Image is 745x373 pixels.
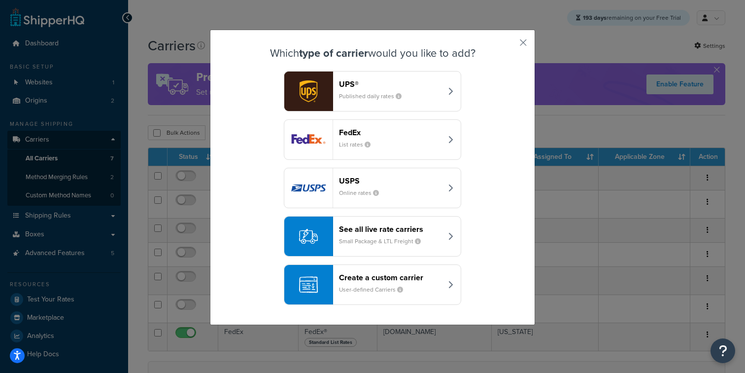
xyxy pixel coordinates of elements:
small: Published daily rates [339,92,409,101]
header: See all live rate carriers [339,224,442,234]
small: User-defined Carriers [339,285,411,294]
button: Open Resource Center [711,338,735,363]
button: Create a custom carrierUser-defined Carriers [284,264,461,305]
button: ups logoUPS®Published daily rates [284,71,461,112]
small: Online rates [339,188,387,197]
header: UPS® [339,79,442,89]
button: usps logoUSPSOnline rates [284,168,461,208]
img: ups logo [284,72,333,111]
header: USPS [339,176,442,186]
strong: type of carrier [299,45,368,61]
h3: Which would you like to add? [235,47,510,59]
img: icon-carrier-custom-c93b8a24.svg [299,275,318,294]
img: icon-carrier-liverate-becf4550.svg [299,227,318,246]
header: Create a custom carrier [339,273,442,282]
button: See all live rate carriersSmall Package & LTL Freight [284,216,461,257]
small: List rates [339,140,378,149]
button: fedEx logoFedExList rates [284,119,461,160]
small: Small Package & LTL Freight [339,237,429,246]
img: fedEx logo [284,120,333,159]
img: usps logo [284,168,333,208]
header: FedEx [339,128,442,137]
